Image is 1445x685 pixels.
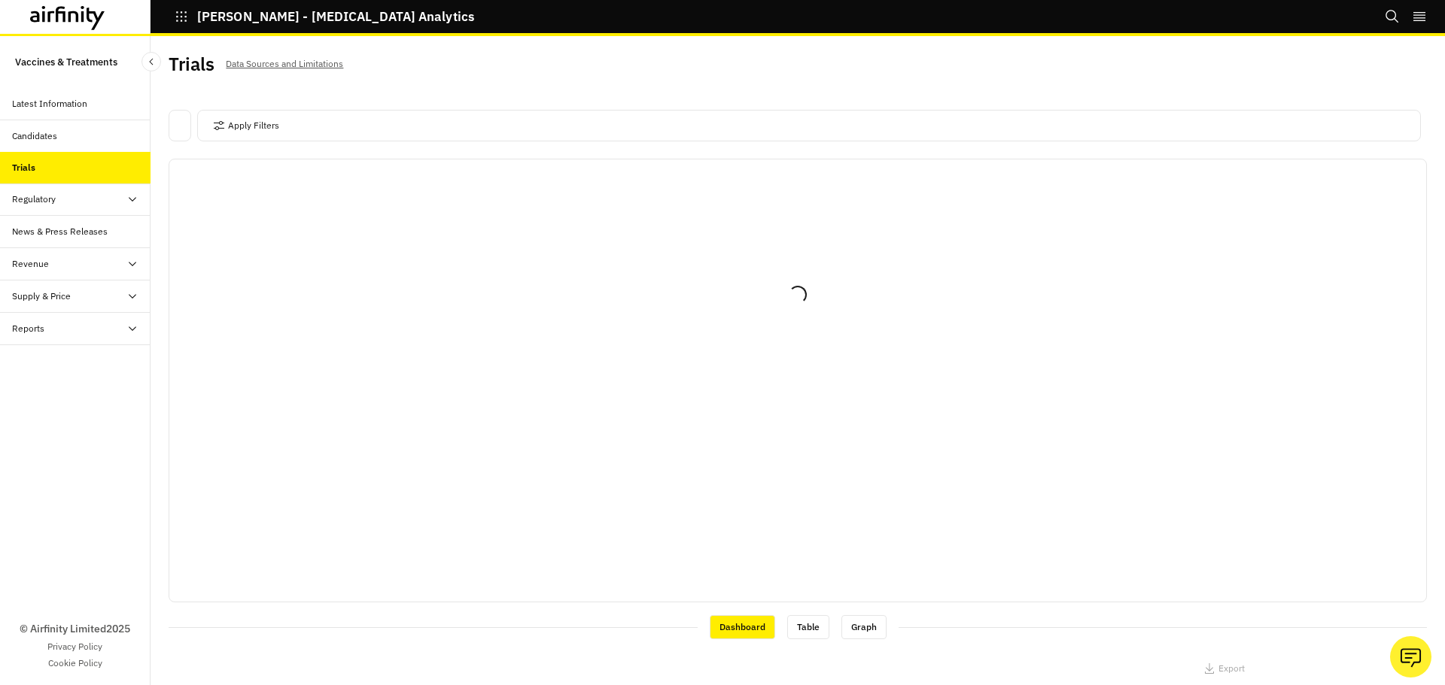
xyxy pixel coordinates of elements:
[12,129,57,143] div: Candidates
[15,48,117,76] p: Vaccines & Treatments
[12,289,71,303] div: Supply & Price
[48,656,102,670] a: Cookie Policy
[12,192,56,206] div: Regulatory
[1390,636,1431,677] button: Ask our analysts
[175,4,474,29] button: [PERSON_NAME] - [MEDICAL_DATA] Analytics
[12,257,49,271] div: Revenue
[12,225,108,238] div: News & Press Releases
[197,10,474,23] p: [PERSON_NAME] - [MEDICAL_DATA] Analytics
[710,615,775,639] div: Dashboard
[12,97,87,111] div: Latest Information
[47,640,102,653] a: Privacy Policy
[20,621,130,637] p: © Airfinity Limited 2025
[12,161,35,174] div: Trials
[12,322,44,335] div: Reports
[1218,663,1245,674] p: Export
[141,52,161,71] button: Close Sidebar
[1203,656,1245,680] button: Export
[169,53,214,75] h2: Trials
[226,56,343,72] p: Data Sources and Limitations
[1385,4,1400,29] button: Search
[213,114,279,138] button: Apply Filters
[787,615,829,639] div: Table
[841,615,887,639] div: Graph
